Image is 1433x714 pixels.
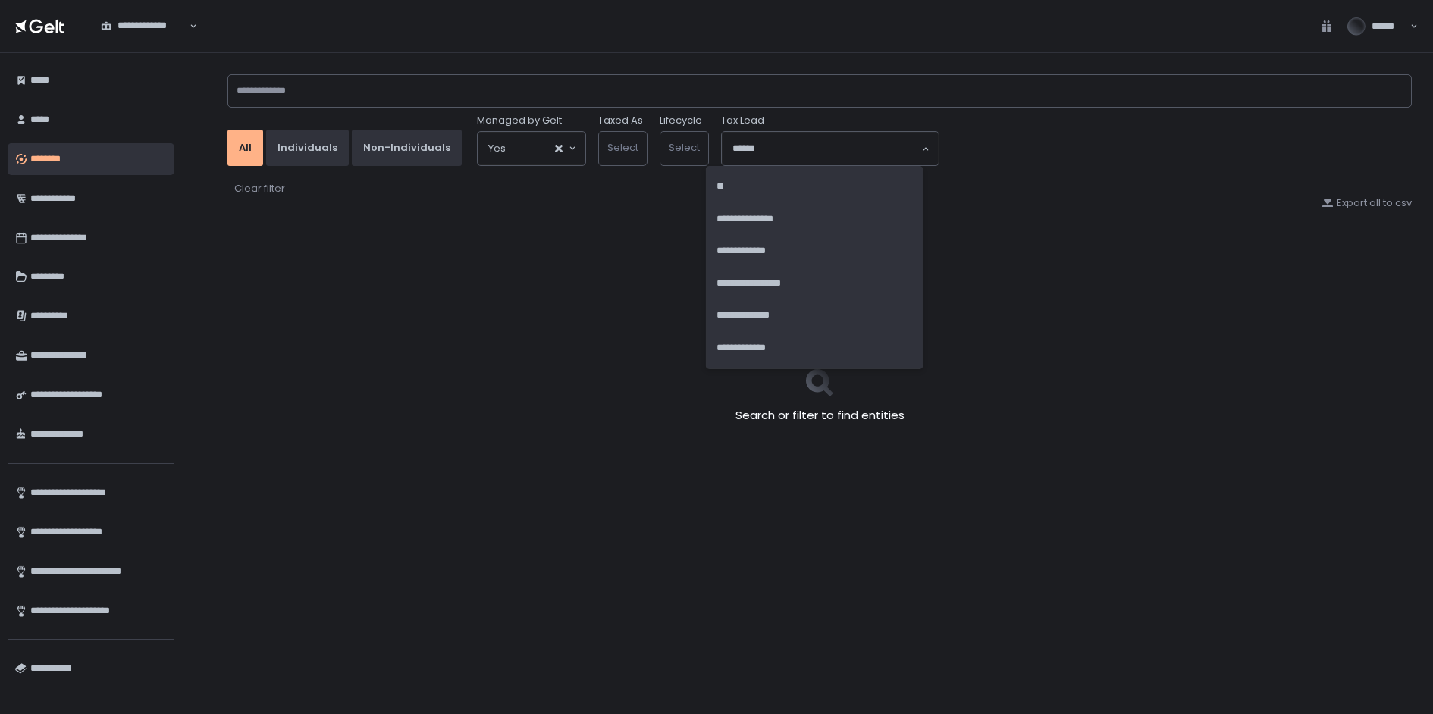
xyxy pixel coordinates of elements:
button: Non-Individuals [352,130,462,166]
button: Clear Selected [555,145,563,152]
label: Taxed As [598,114,643,127]
button: Individuals [266,130,349,166]
button: Export all to csv [1322,196,1412,210]
div: Search for option [91,11,197,42]
input: Search for option [101,33,188,48]
span: Yes [488,141,506,156]
span: Select [669,140,700,155]
label: Lifecycle [660,114,702,127]
button: All [227,130,263,166]
div: Non-Individuals [363,141,450,155]
input: Search for option [506,141,553,156]
div: All [239,141,252,155]
button: Clear filter [234,181,286,196]
input: Search for option [732,141,920,156]
div: Search for option [478,132,585,165]
div: Individuals [278,141,337,155]
span: Tax Lead [721,114,764,127]
span: Select [607,140,638,155]
h2: Search or filter to find entities [735,407,905,424]
span: Managed by Gelt [477,114,562,127]
div: Clear filter [234,182,285,196]
div: Search for option [722,132,939,165]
